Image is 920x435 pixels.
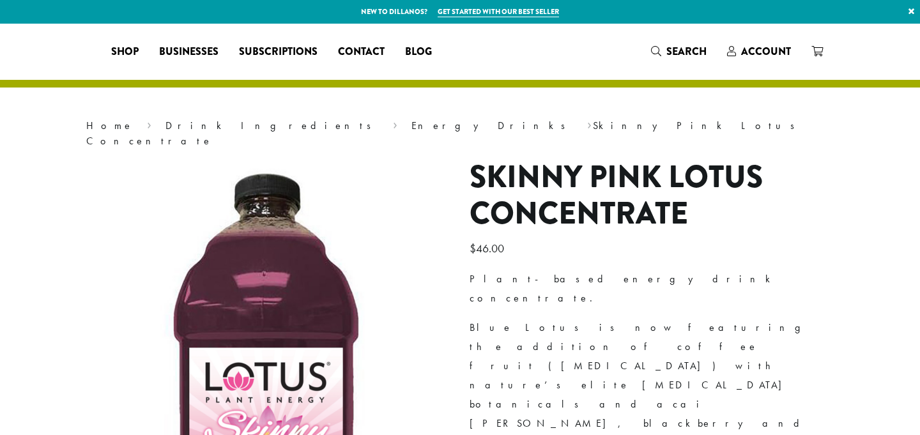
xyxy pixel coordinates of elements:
span: Shop [111,44,139,60]
span: Contact [338,44,385,60]
span: Account [741,44,791,59]
a: Energy Drinks [411,119,574,132]
h1: Skinny Pink Lotus Concentrate [470,159,834,233]
a: Drink Ingredients [165,119,379,132]
span: › [393,114,397,134]
a: Get started with our best seller [438,6,559,17]
span: Businesses [159,44,218,60]
nav: Breadcrumb [86,118,834,149]
span: Subscriptions [239,44,318,60]
span: $ [470,241,476,256]
span: Blog [405,44,432,60]
p: Plant-based energy drink concentrate. [470,270,834,308]
span: Search [666,44,707,59]
a: Search [641,41,717,62]
span: › [587,114,592,134]
span: › [147,114,151,134]
bdi: 46.00 [470,241,507,256]
a: Home [86,119,134,132]
a: Shop [101,42,149,62]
